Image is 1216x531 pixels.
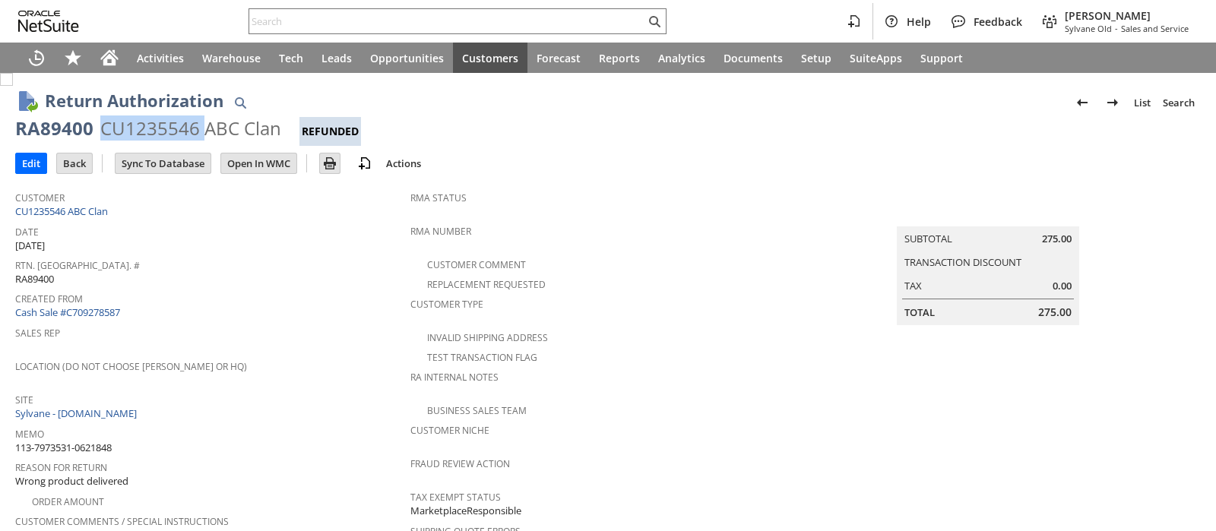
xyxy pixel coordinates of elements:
a: Business Sales Team [427,404,527,417]
div: Refunded [299,117,361,146]
a: Sylvane - [DOMAIN_NAME] [15,406,141,420]
a: Date [15,226,39,239]
a: Opportunities [361,43,453,73]
span: 275.00 [1042,232,1072,246]
img: Quick Find [231,93,249,112]
svg: logo [18,11,79,32]
a: Invalid Shipping Address [427,331,548,344]
img: Previous [1073,93,1091,112]
a: Home [91,43,128,73]
span: Wrong product delivered [15,474,128,488]
input: Back [57,153,92,173]
a: Tax Exempt Status [410,491,501,504]
a: Created From [15,292,83,305]
input: Open In WMC [221,153,296,173]
span: Opportunities [370,51,444,65]
input: Print [320,153,340,173]
svg: Shortcuts [64,49,82,67]
span: Customers [462,51,518,65]
span: Support [920,51,963,65]
span: Reports [599,51,640,65]
a: Forecast [527,43,590,73]
a: Warehouse [193,43,270,73]
a: Reason For Return [15,461,107,474]
a: RMA Number [410,225,471,238]
span: Help [907,14,931,29]
a: Customer [15,191,65,204]
span: 275.00 [1038,305,1072,320]
a: Memo [15,428,44,441]
a: Analytics [649,43,714,73]
a: SuiteApps [841,43,911,73]
a: Recent Records [18,43,55,73]
span: Tech [279,51,303,65]
a: Actions [380,156,427,170]
img: Print [321,154,339,172]
a: Subtotal [904,232,952,245]
span: Sales and Service [1121,23,1189,34]
span: Setup [801,51,831,65]
a: Sales Rep [15,327,60,340]
span: 0.00 [1053,279,1072,293]
span: Activities [137,51,184,65]
a: Setup [792,43,841,73]
a: Leads [312,43,361,73]
input: Sync To Database [116,153,211,173]
input: Edit [16,153,46,173]
a: Customer Comments / Special Instructions [15,515,229,528]
a: Location (Do Not Choose [PERSON_NAME] or HQ) [15,360,247,373]
span: Leads [321,51,352,65]
a: Support [911,43,972,73]
span: 113-7973531-0621848 [15,441,112,455]
a: CU1235546 ABC Clan [15,204,112,218]
a: Cash Sale #C709278587 [15,305,120,319]
h1: Return Authorization [45,88,223,113]
img: add-record.svg [356,154,374,172]
svg: Home [100,49,119,67]
a: Documents [714,43,792,73]
svg: Search [645,12,663,30]
img: Next [1104,93,1122,112]
div: CU1235546 ABC Clan [100,116,281,141]
a: Customer Niche [410,424,489,437]
span: [DATE] [15,239,45,253]
a: Replacement Requested [427,278,546,291]
span: Feedback [974,14,1022,29]
a: Site [15,394,33,406]
span: Forecast [537,51,581,65]
a: Order Amount [32,495,104,508]
a: Transaction Discount [904,255,1021,269]
a: Reports [590,43,649,73]
a: Search [1157,90,1201,115]
a: Customer Type [410,298,483,311]
span: Documents [724,51,783,65]
span: MarketplaceResponsible [410,504,521,518]
caption: Summary [897,202,1079,226]
span: Analytics [658,51,705,65]
span: SuiteApps [850,51,902,65]
input: Search [249,12,645,30]
span: - [1115,23,1118,34]
a: Rtn. [GEOGRAPHIC_DATA]. # [15,259,140,272]
a: RMA Status [410,191,467,204]
a: Customer Comment [427,258,526,271]
a: Tax [904,279,922,292]
span: Warehouse [202,51,261,65]
a: Activities [128,43,193,73]
a: Customers [453,43,527,73]
a: Tech [270,43,312,73]
a: Test Transaction Flag [427,351,537,364]
a: RA Internal Notes [410,371,499,384]
a: Fraud Review Action [410,457,510,470]
a: Total [904,305,935,319]
span: [PERSON_NAME] [1065,8,1189,23]
a: List [1128,90,1157,115]
span: RA89400 [15,272,54,286]
svg: Recent Records [27,49,46,67]
div: Shortcuts [55,43,91,73]
span: Sylvane Old [1065,23,1112,34]
div: RA89400 [15,116,93,141]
